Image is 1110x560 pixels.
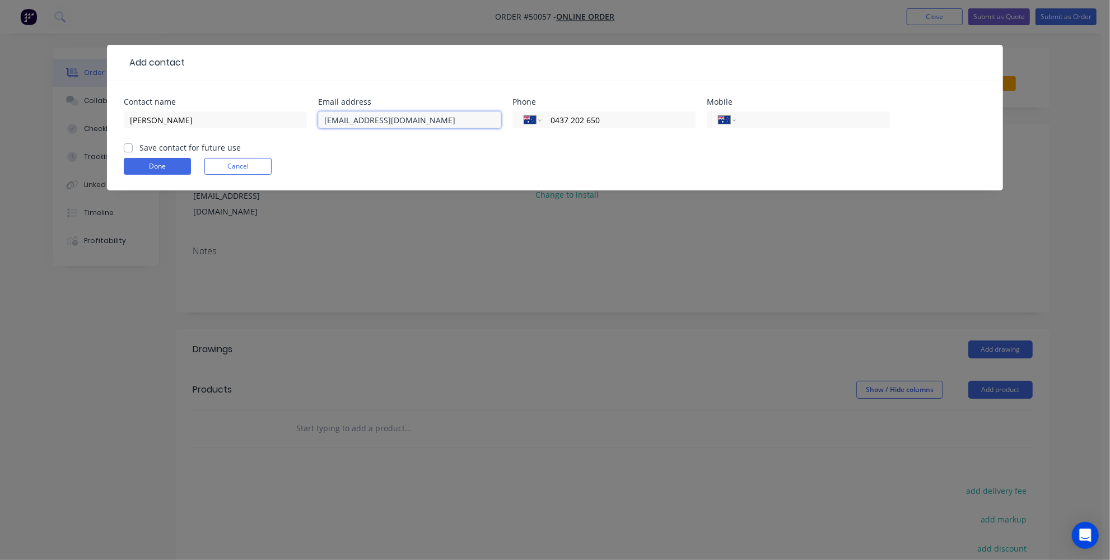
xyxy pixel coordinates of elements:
div: Mobile [707,98,890,106]
div: Add contact [124,56,185,69]
div: Email address [318,98,501,106]
button: Done [124,158,191,175]
button: Cancel [204,158,272,175]
label: Save contact for future use [139,142,241,153]
div: Contact name [124,98,307,106]
div: Open Intercom Messenger [1072,522,1099,549]
div: Phone [512,98,696,106]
